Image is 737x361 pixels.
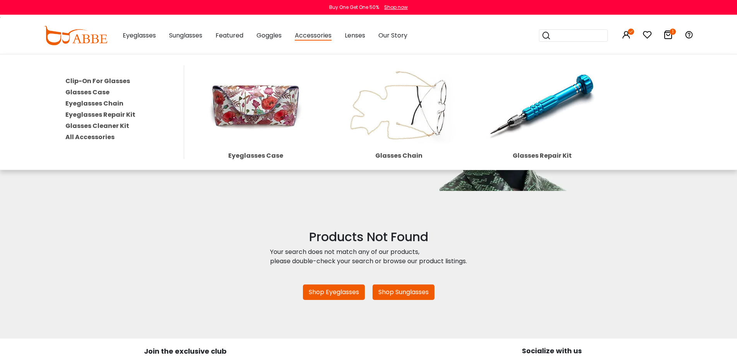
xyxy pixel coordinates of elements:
h2: Products Not Found [270,230,467,244]
a: Shop Sunglasses [373,284,434,300]
span: Eyeglasses [123,31,156,40]
div: Join the exclusive club [6,344,365,356]
div: Buy One Get One 50% [329,4,379,11]
img: Eyeglasses Case [188,65,323,146]
img: Glasses Chain [331,65,467,146]
a: 1 [663,32,673,41]
div: Your search does not match any of our products, [270,247,467,257]
div: Glasses Repair Kit [474,153,610,159]
div: Shop now [384,4,408,11]
a: Glasses Repair Kit [474,101,610,159]
span: Lenses [345,31,365,40]
div: Eyeglasses Case [188,153,323,159]
div: Glasses Chain [331,153,467,159]
a: Eyeglasses Case [188,101,323,159]
a: Eyeglasses Chain [65,99,123,108]
i: 1 [670,29,676,35]
a: Glasses Chain [331,101,467,159]
a: Eyeglasses Repair Kit [65,110,135,119]
a: Glasses Case [65,88,109,97]
span: Our Story [378,31,407,40]
a: All Accessories [65,133,115,141]
div: Socialize with us [373,346,732,356]
span: Featured [215,31,243,40]
span: Accessories [295,31,332,41]
a: Shop Eyeglasses [303,284,365,300]
span: Goggles [256,31,282,40]
div: please double-check your search or browse our product listings. [270,257,467,266]
img: Glasses Repair Kit [474,65,610,146]
img: abbeglasses.com [44,26,107,45]
span: Sunglasses [169,31,202,40]
a: Glasses Cleaner Kit [65,121,129,130]
a: Clip-On For Glasses [65,77,130,85]
a: Shop now [380,4,408,10]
